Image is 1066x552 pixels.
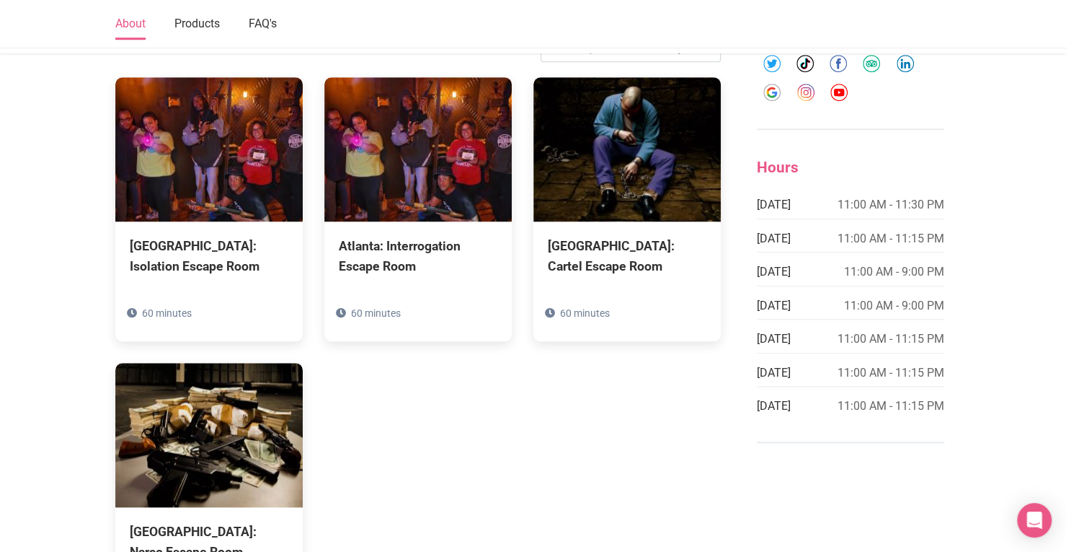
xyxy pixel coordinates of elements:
[548,236,706,276] div: [GEOGRAPHIC_DATA]: Cartel Escape Room
[533,77,721,341] a: [GEOGRAPHIC_DATA]: Cartel Escape Room 60 minutes
[351,307,401,319] span: 60 minutes
[115,9,146,40] a: About
[838,330,944,349] span: 11:00 AM - 11:15 PM
[838,397,944,416] span: 11:00 AM - 11:15 PM
[763,55,781,72] img: twitter-round-01-cd1e625a8cae957d25deef6d92bf4839.svg
[763,84,781,101] img: google-round-01-4c7ae292eccd65b64cc32667544fd5c1.svg
[115,77,303,222] img: Atlanta: Isolation Escape Room
[174,9,220,40] a: Products
[844,297,944,315] span: 11:00 AM - 9:00 PM
[324,77,512,222] img: Atlanta: Interrogation Escape Room
[844,263,944,281] span: 11:00 AM - 9:00 PM
[757,196,791,214] span: [DATE]
[142,307,192,319] span: 60 minutes
[757,397,791,416] span: [DATE]
[830,84,848,101] img: youtube-round-01-0acef599b0341403c37127b094ecd7da.svg
[1017,503,1052,538] div: Open Intercom Messenger
[838,229,944,248] span: 11:00 AM - 11:15 PM
[130,236,288,276] div: [GEOGRAPHIC_DATA]: Isolation Escape Room
[757,330,791,349] span: [DATE]
[757,159,944,177] h3: Hours
[838,364,944,382] span: 11:00 AM - 11:15 PM
[115,77,303,341] a: [GEOGRAPHIC_DATA]: Isolation Escape Room 60 minutes
[533,77,721,222] img: Atlanta: Cartel Escape Room
[757,364,791,382] span: [DATE]
[560,307,610,319] span: 60 minutes
[797,84,814,101] img: instagram-round-01-d873700d03cfe9216e9fb2676c2aa726.svg
[339,236,497,276] div: Atlanta: Interrogation Escape Room
[796,55,814,72] img: tiktok-round-01-ca200c7ba8d03f2cade56905edf8567d.svg
[830,55,847,72] img: facebook-round-01-50ddc191f871d4ecdbe8252d2011563a.svg
[115,363,303,507] img: Atlanta: Narco Escape Room
[757,297,791,315] span: [DATE]
[757,229,791,248] span: [DATE]
[838,196,944,214] span: 11:00 AM - 11:30 PM
[324,77,512,341] a: Atlanta: Interrogation Escape Room 60 minutes
[863,55,880,72] img: tripadvisor-round-01-385d03172616b1a1306be21ef117dde3.svg
[757,263,791,281] span: [DATE]
[897,55,914,72] img: linkedin-round-01-4bc9326eb20f8e88ec4be7e8773b84b7.svg
[249,9,277,40] a: FAQ's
